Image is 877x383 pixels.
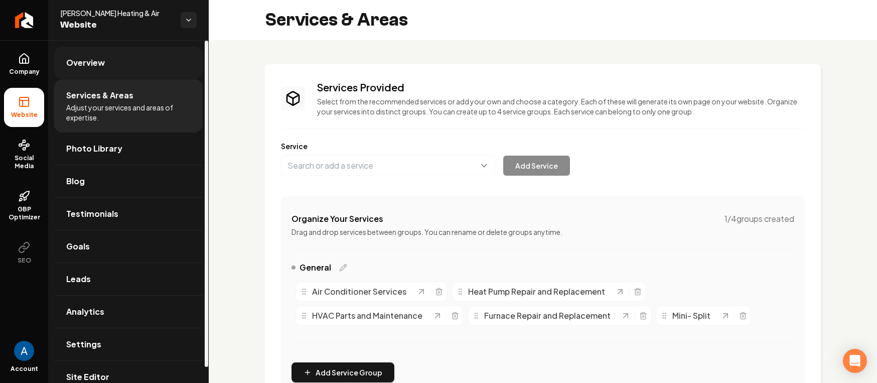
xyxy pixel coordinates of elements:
[66,89,133,101] span: Services & Areas
[66,240,90,252] span: Goals
[66,208,118,220] span: Testimonials
[4,154,44,170] span: Social Media
[4,205,44,221] span: GBP Optimizer
[4,45,44,84] a: Company
[14,341,34,361] button: Open user button
[54,328,203,360] a: Settings
[54,47,203,79] a: Overview
[66,102,191,122] span: Adjust your services and areas of expertise.
[312,286,406,298] span: Air Conditioner Services
[4,233,44,273] button: SEO
[54,296,203,328] a: Analytics
[54,230,203,263] a: Goals
[66,371,109,383] span: Site Editor
[54,198,203,230] a: Testimonials
[317,80,805,94] h3: Services Provided
[4,182,44,229] a: GBP Optimizer
[281,141,805,151] label: Service
[66,175,85,187] span: Blog
[66,273,91,285] span: Leads
[317,96,805,116] p: Select from the recommended services or add your own and choose a category. Each of these will ge...
[11,365,38,373] span: Account
[66,338,101,350] span: Settings
[265,10,408,30] h2: Services & Areas
[66,143,122,155] span: Photo Library
[7,111,42,119] span: Website
[291,362,394,382] button: Add Service Group
[291,227,794,237] p: Drag and drop services between groups. You can rename or delete groups anytime.
[54,133,203,165] a: Photo Library
[312,310,422,322] span: HVAC Parts and Maintenance
[456,286,615,298] div: Heat Pump Repair and Replacement
[472,310,621,322] div: Furnace Repair and Replacement
[54,165,203,197] a: Blog
[300,310,432,322] div: HVAC Parts and Maintenance
[66,57,105,69] span: Overview
[484,310,611,322] span: Furnace Repair and Replacement
[724,213,794,225] span: 1 / 4 groups created
[660,310,720,322] div: Mini- Split
[468,286,605,298] span: Heat Pump Repair and Replacement
[291,213,383,225] h4: Organize Your Services
[14,341,34,361] img: Andrew Magana
[672,310,710,322] span: Mini- Split
[843,349,867,373] div: Open Intercom Messenger
[15,12,34,28] img: Rebolt Logo
[5,68,44,76] span: Company
[4,131,44,178] a: Social Media
[60,8,173,18] span: [PERSON_NAME] Heating & Air
[300,262,331,274] span: General
[14,257,35,265] span: SEO
[54,263,203,295] a: Leads
[300,286,416,298] div: Air Conditioner Services
[66,306,104,318] span: Analytics
[60,18,173,32] span: Website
